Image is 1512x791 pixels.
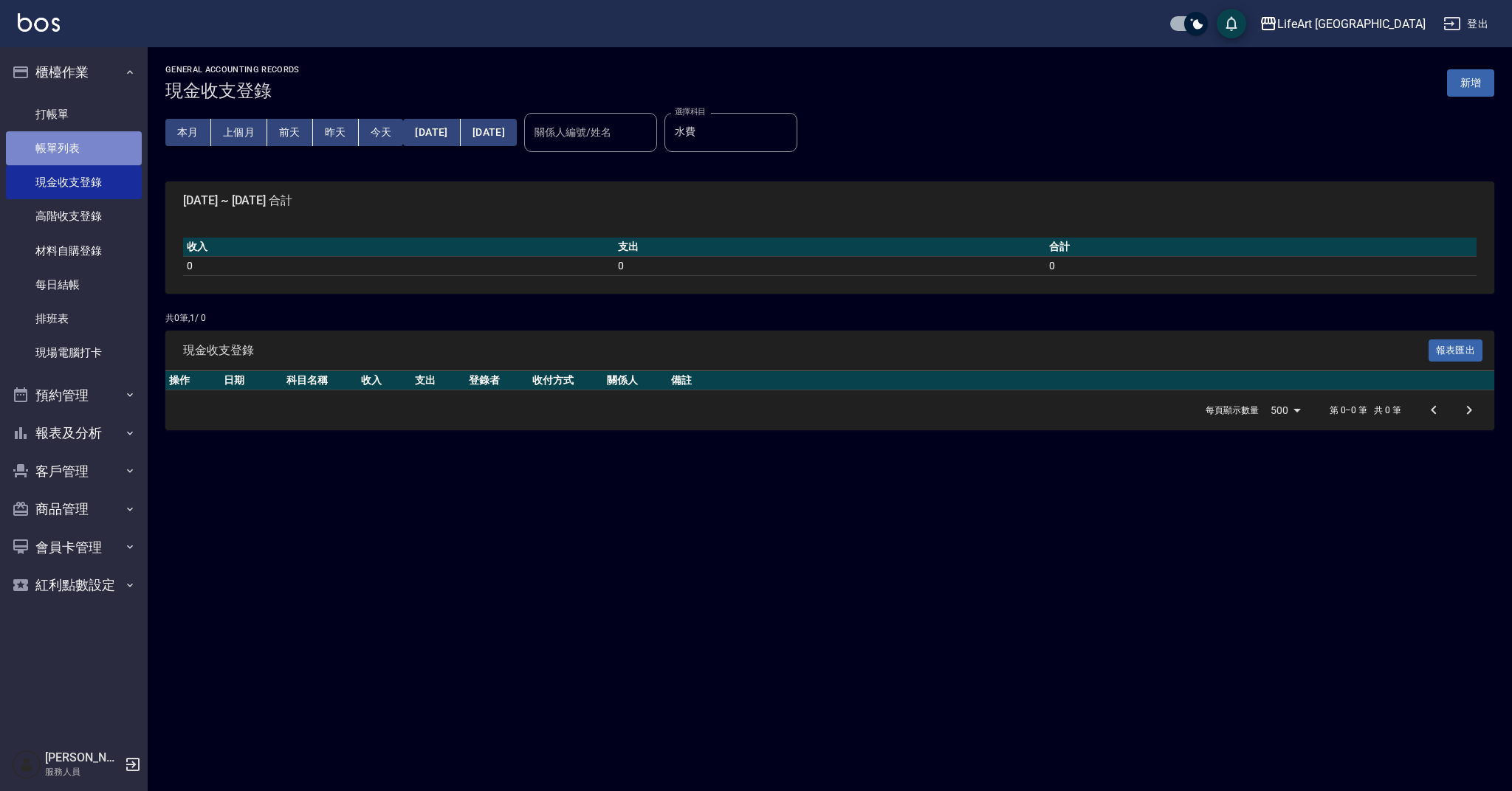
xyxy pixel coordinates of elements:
th: 操作 [165,371,220,390]
a: 排班表 [6,302,142,336]
td: 0 [1045,256,1477,275]
a: 每日結帳 [6,268,142,302]
button: 預約管理 [6,376,142,415]
button: 紅利點數設定 [6,566,142,604]
button: 會員卡管理 [6,528,142,567]
label: 選擇科目 [675,106,706,117]
div: 500 [1265,390,1306,430]
button: 登出 [1437,10,1494,38]
p: 第 0–0 筆 共 0 筆 [1330,404,1401,417]
th: 登錄者 [465,371,529,390]
div: LifeArt [GEOGRAPHIC_DATA] [1277,15,1426,33]
th: 日期 [220,371,283,390]
button: 前天 [267,119,313,146]
p: 服務人員 [45,765,120,778]
a: 材料自購登錄 [6,234,142,268]
img: Logo [18,13,60,32]
th: 收入 [183,238,614,257]
a: 現場電腦打卡 [6,336,142,370]
a: 報表匯出 [1429,342,1483,356]
a: 現金收支登錄 [6,165,142,199]
button: 上個月 [211,119,267,146]
button: [DATE] [461,119,517,146]
button: [DATE] [403,119,460,146]
button: 報表及分析 [6,414,142,452]
img: Person [12,750,41,779]
p: 每頁顯示數量 [1206,404,1259,417]
button: 客戶管理 [6,452,142,491]
h5: [PERSON_NAME] [45,750,120,765]
th: 收付方式 [529,371,603,390]
th: 備註 [667,371,1494,390]
a: 帳單列表 [6,131,142,165]
th: 收入 [357,371,411,390]
button: save [1217,9,1246,38]
button: 本月 [165,119,211,146]
button: 昨天 [313,119,359,146]
th: 支出 [614,238,1045,257]
th: 關係人 [603,371,667,390]
span: [DATE] ~ [DATE] 合計 [183,193,1477,208]
th: 支出 [411,371,465,390]
th: 科目名稱 [283,371,357,390]
p: 共 0 筆, 1 / 0 [165,311,1494,325]
button: 櫃檯作業 [6,53,142,91]
button: 報表匯出 [1429,339,1483,362]
a: 高階收支登錄 [6,199,142,233]
a: 打帳單 [6,97,142,131]
button: 今天 [359,119,404,146]
td: 0 [614,256,1045,275]
h2: GENERAL ACCOUNTING RECORDS [165,65,300,75]
button: LifeArt [GEOGRAPHIC_DATA] [1254,9,1432,39]
button: 商品管理 [6,490,142,528]
button: 新增 [1447,69,1494,97]
span: 現金收支登錄 [183,343,1429,358]
td: 0 [183,256,614,275]
th: 合計 [1045,238,1477,257]
a: 新增 [1447,75,1494,89]
h3: 現金收支登錄 [165,80,300,101]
